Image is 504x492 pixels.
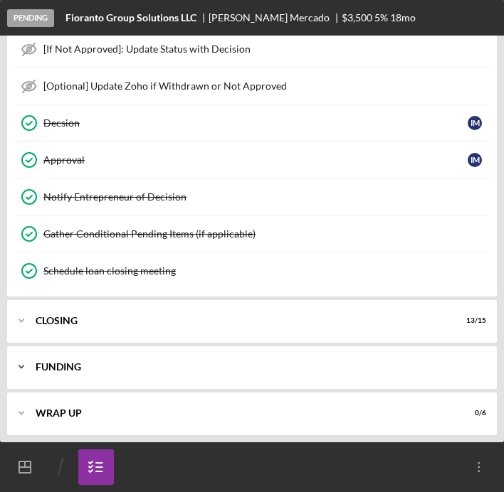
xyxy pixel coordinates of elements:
a: ApprovalIM [14,141,490,178]
div: Closing [36,316,451,325]
a: [If Not Approved]: Update Status with Decision [14,31,490,68]
div: [PERSON_NAME] Mercado [209,12,342,23]
a: Gather Conditional Pending Items (if applicable) [14,215,490,252]
a: Schedule loan closing meeting [14,252,490,289]
div: Pending [7,9,54,27]
div: 13 / 15 [461,316,486,325]
a: [Optional] Update Zoho if Withdrawn or Not Approved [14,68,490,105]
div: Notify Entrepreneur of Decision [43,191,489,203]
div: I M [468,153,482,167]
div: $3,500 [342,12,372,23]
div: Funding [36,363,479,371]
div: Decsion [43,117,468,129]
div: [If Not Approved]: Update Status with Decision [43,43,489,55]
div: Gather Conditional Pending Items (if applicable) [43,228,489,240]
a: Notify Entrepreneur of Decision [14,178,490,215]
div: Wrap Up [36,409,451,417]
div: [Optional] Update Zoho if Withdrawn or Not Approved [43,80,489,92]
div: 5 % [374,12,388,23]
div: 18 mo [390,12,416,23]
div: Schedule loan closing meeting [43,265,489,277]
div: 0 / 6 [461,409,486,417]
b: Fioranto Group Solutions LLC [65,12,196,23]
div: Approval [43,154,468,166]
div: I M [468,116,482,130]
a: DecsionIM [14,105,490,141]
